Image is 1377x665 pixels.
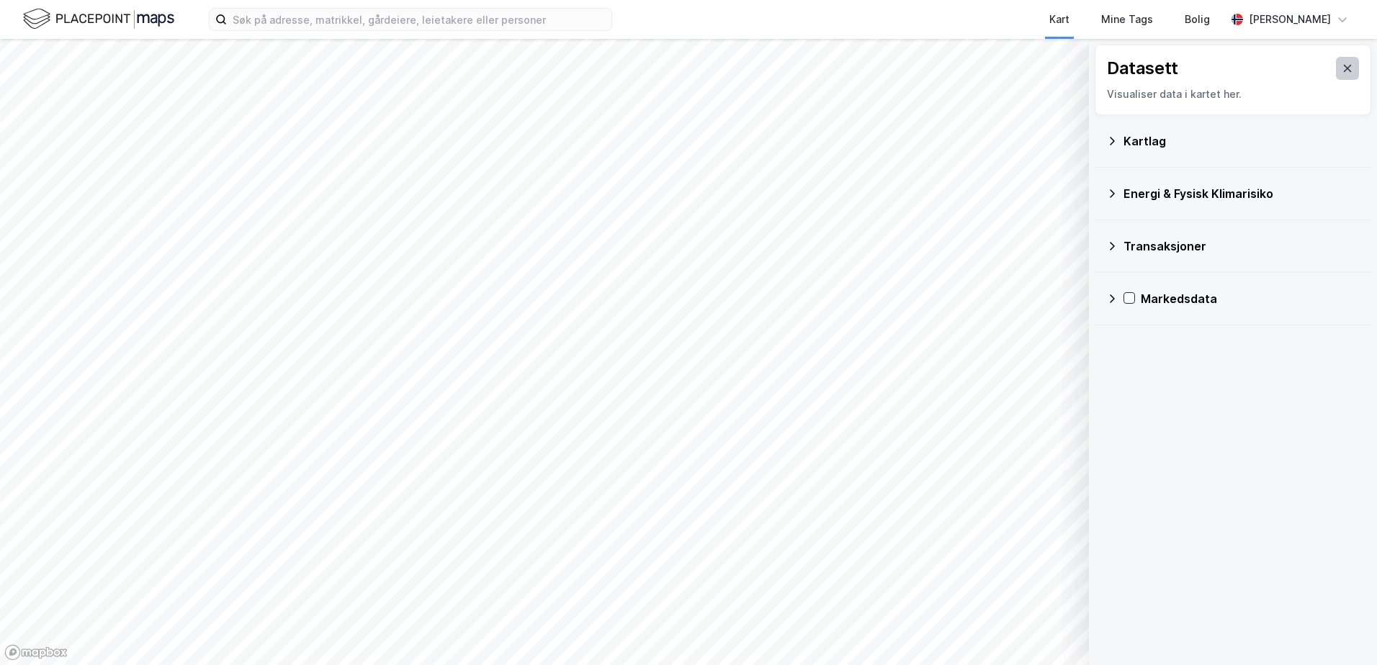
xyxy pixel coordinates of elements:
[1123,185,1360,202] div: Energi & Fysisk Klimarisiko
[1305,596,1377,665] div: Kontrollprogram for chat
[1305,596,1377,665] iframe: Chat Widget
[227,9,611,30] input: Søk på adresse, matrikkel, gårdeiere, leietakere eller personer
[1249,11,1331,28] div: [PERSON_NAME]
[1185,11,1210,28] div: Bolig
[23,6,174,32] img: logo.f888ab2527a4732fd821a326f86c7f29.svg
[1107,86,1359,103] div: Visualiser data i kartet her.
[1049,11,1069,28] div: Kart
[1101,11,1153,28] div: Mine Tags
[1123,132,1360,150] div: Kartlag
[4,644,68,661] a: Mapbox homepage
[1123,237,1360,255] div: Transaksjoner
[1141,290,1360,307] div: Markedsdata
[1107,57,1178,80] div: Datasett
